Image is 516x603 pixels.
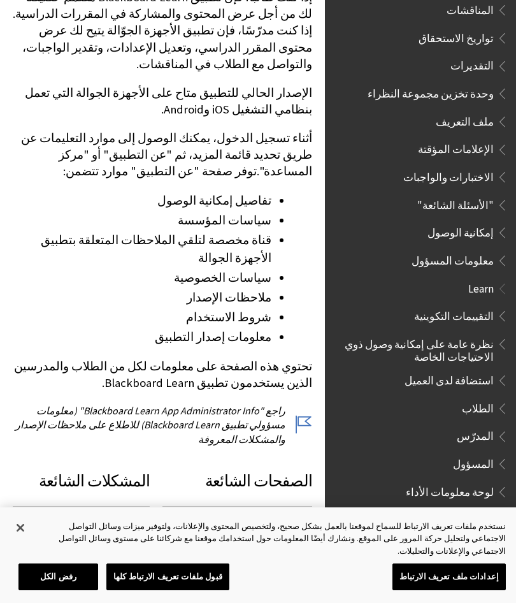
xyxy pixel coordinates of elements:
[412,250,494,267] span: معلومات المسؤول
[13,192,271,210] li: تفاصيل إمكانية الوصول
[6,514,34,542] button: إغلاق
[405,370,494,387] span: استضافة لدى العميل
[13,289,271,307] li: ملاحظات الإصدار
[13,212,271,229] li: سياسات المؤسسة
[13,130,312,180] p: أثناء تسجيل الدخول، يمكنك الوصول إلى موارد التعليمات عن طريق تحديد قائمة المزيد، ثم "عن التطبيق" ...
[13,469,150,507] h3: المشكلات الشائعة
[162,469,312,507] h3: الصفحات الشائعة
[418,139,494,156] span: الإعلامات المؤقتة
[417,194,494,212] span: "الأسئلة الشائعة"
[414,305,494,323] span: التقييمات التكوينية
[106,563,229,590] button: قبول ملفات تعريف الارتباط كلها
[333,278,508,503] nav: Book outline for Blackboard Learn Help
[18,563,98,590] button: رفض الكل
[406,481,494,498] span: لوحة معلومات الأداء
[13,328,271,346] li: معلومات إصدار التطبيق
[392,563,506,590] button: إعدادات ملف تعريف الارتباط
[340,333,494,363] span: نظرة عامة على إمكانية وصول ذوي الاحتياجات الخاصة
[13,269,271,287] li: سياسات الخصوصية
[419,27,494,45] span: تواريخ الاستحقاق
[13,231,271,267] li: قناة مخصصة لتلقي الملاحظات المتعلقة بتطبيق الأجهزة الجوالة
[13,358,312,391] p: تحتوي هذه الصفحة على معلومات لكل من الطلاب والمدرسين الذين يستخدمون تطبيق Blackboard Learn.
[436,111,494,128] span: ملف التعريف
[13,85,312,118] p: الإصدار الحالي للتطبيق متاح على الأجهزة الجوالة التي تعمل بنظامي التشغيل iOS وAndroid.
[403,166,494,184] span: الاختبارات والواجبات
[462,398,494,415] span: الطلاب
[368,83,494,100] span: وحدة تخزين مجموعة النظراء
[427,222,494,239] span: إمكانية الوصول
[457,426,494,443] span: المدرّس
[468,278,494,295] span: Learn
[13,309,271,326] li: شروط الاستخدام
[13,403,312,446] p: راجع "Blackboard Learn App Administrator Info" (معلومات مسؤولي تطبيق Blackboard Learn) للاطلاع عل...
[36,520,506,558] div: نستخدم ملفات تعريف الارتباط للسماح لموقعنا بالعمل بشكل صحيح، ولتخصيص المحتوى والإعلانات، ولتوفير ...
[450,55,494,73] span: التقديرات
[453,453,494,470] span: المسؤول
